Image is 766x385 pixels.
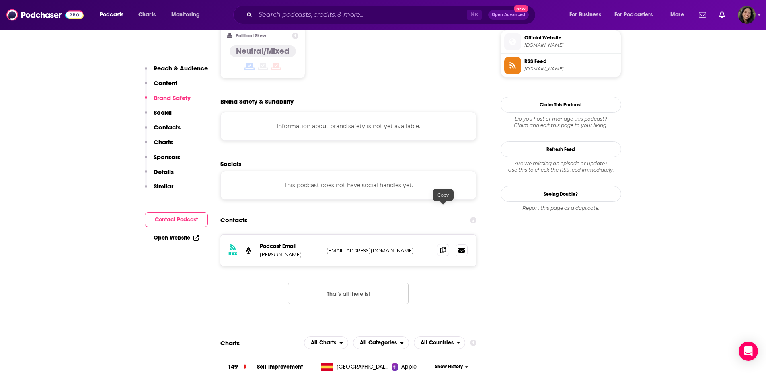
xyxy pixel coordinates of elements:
button: open menu [304,336,348,349]
h4: Neutral/Mixed [236,46,290,56]
span: For Business [569,9,601,20]
a: 149 [220,356,257,378]
a: Self Improvement [257,363,303,370]
p: Sponsors [154,153,180,161]
button: Nothing here. [288,283,409,304]
h2: Countries [414,336,466,349]
button: Social [145,109,172,123]
span: Podcasts [100,9,123,20]
span: More [670,9,684,20]
span: Apple [401,363,417,371]
a: RSS Feed[DOMAIN_NAME] [504,57,618,74]
span: thedrzoeshow.libsyn.com [524,66,618,72]
button: Similar [145,182,173,197]
h3: 149 [228,362,238,371]
h2: Brand Safety & Suitability [220,98,294,105]
button: Reach & Audience [145,64,208,79]
img: Podchaser - Follow, Share and Rate Podcasts [6,7,84,23]
p: Reach & Audience [154,64,208,72]
div: Search podcasts, credits, & more... [241,6,543,24]
span: ⌘ K [467,10,482,20]
span: RSS Feed [524,58,618,65]
span: Logged in as BroadleafBooks2 [738,6,756,24]
button: open menu [353,336,409,349]
span: Monitoring [171,9,200,20]
button: Claim This Podcast [501,97,621,113]
a: Seeing Double? [501,186,621,202]
p: Similar [154,182,173,190]
button: open menu [609,8,665,21]
img: User Profile [738,6,756,24]
p: Podcast Email [260,243,320,250]
span: Do you host or manage this podcast? [501,116,621,122]
div: Copy [433,189,454,201]
a: [GEOGRAPHIC_DATA] [318,363,392,371]
button: Contact Podcast [145,212,208,227]
a: Show notifications dropdown [716,8,728,22]
div: Report this page as a duplicate. [501,205,621,211]
button: Charts [145,138,173,153]
span: Charts [138,9,156,20]
a: Show notifications dropdown [696,8,709,22]
button: Show History [432,363,471,370]
p: Contacts [154,123,181,131]
div: Claim and edit this page to your liking. [501,116,621,129]
span: Show History [435,363,463,370]
div: Information about brand safety is not yet available. [220,112,477,141]
p: Charts [154,138,173,146]
button: open menu [166,8,210,21]
input: Search podcasts, credits, & more... [255,8,467,21]
button: open menu [414,336,466,349]
h2: Socials [220,160,477,168]
div: Are we missing an episode or update? Use this to check the RSS feed immediately. [501,160,621,173]
div: Open Intercom Messenger [739,342,758,361]
a: Official Website[DOMAIN_NAME] [504,33,618,50]
button: Contacts [145,123,181,138]
a: Charts [133,8,160,21]
button: Content [145,79,177,94]
button: Brand Safety [145,94,191,109]
button: open menu [564,8,611,21]
span: All Charts [311,340,336,346]
button: open menu [94,8,134,21]
a: Apple [392,363,432,371]
button: Open AdvancedNew [488,10,529,20]
h2: Charts [220,339,240,347]
span: Open Advanced [492,13,525,17]
p: [EMAIL_ADDRESS][DOMAIN_NAME] [327,247,431,254]
span: For Podcasters [614,9,653,20]
span: New [514,5,528,12]
span: All Categories [360,340,397,346]
h2: Platforms [304,336,348,349]
p: Social [154,109,172,116]
h2: Categories [353,336,409,349]
span: Official Website [524,34,618,41]
h3: RSS [228,250,237,257]
button: Refresh Feed [501,141,621,157]
p: [PERSON_NAME] [260,251,320,258]
div: This podcast does not have social handles yet. [220,171,477,200]
span: drzoeshaw.com [524,42,618,48]
p: Brand Safety [154,94,191,102]
p: Details [154,168,174,176]
button: open menu [665,8,694,21]
h2: Contacts [220,213,247,228]
span: All Countries [421,340,454,346]
span: Spain [337,363,389,371]
a: Open Website [154,234,199,241]
button: Details [145,168,174,183]
button: Show profile menu [738,6,756,24]
button: Sponsors [145,153,180,168]
p: Content [154,79,177,87]
h2: Political Skew [236,33,266,39]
